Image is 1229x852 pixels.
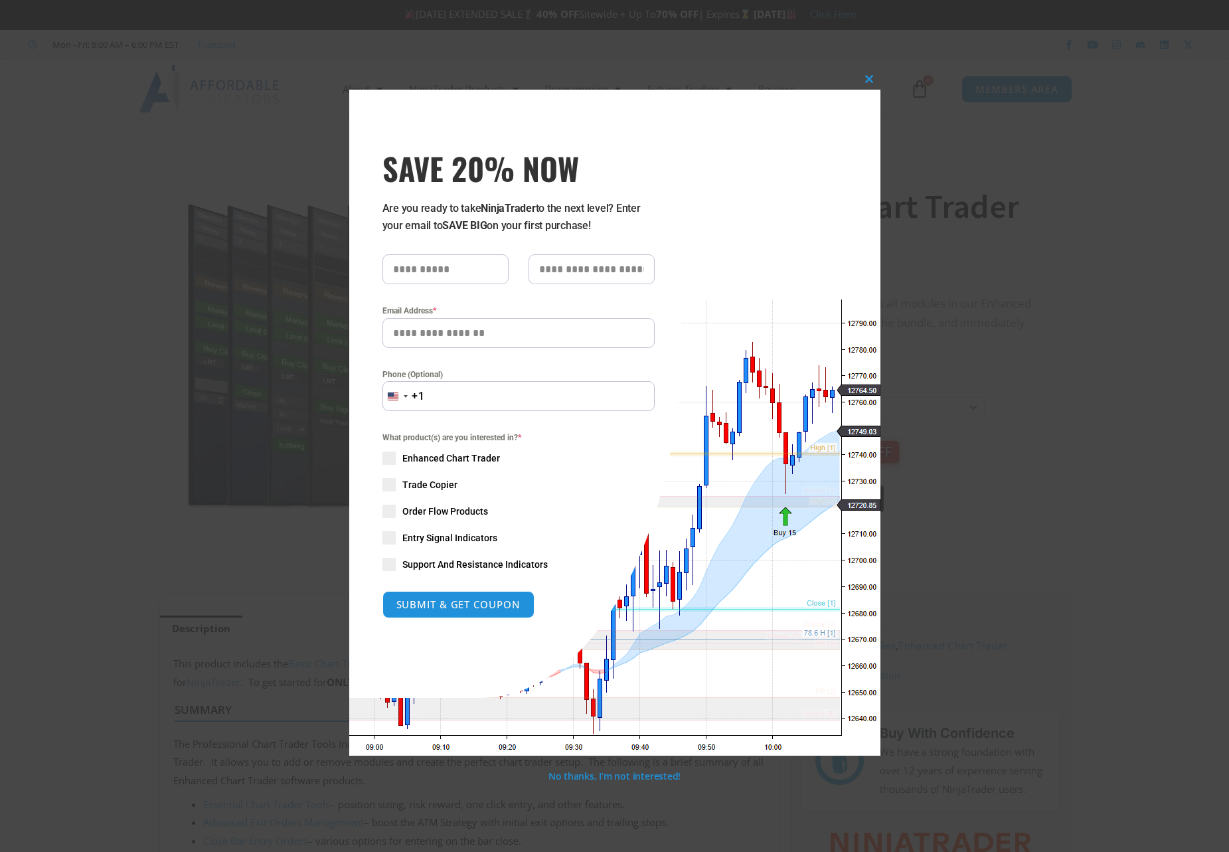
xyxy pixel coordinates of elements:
label: Email Address [382,304,655,317]
button: SUBMIT & GET COUPON [382,591,534,618]
a: No thanks, I’m not interested! [548,770,681,782]
span: Trade Copier [402,478,457,491]
span: Support And Resistance Indicators [402,558,548,571]
label: Support And Resistance Indicators [382,558,655,571]
span: SAVE 20% NOW [382,149,655,187]
span: What product(s) are you interested in? [382,431,655,444]
strong: SAVE BIG [442,219,487,232]
span: Entry Signal Indicators [402,531,497,545]
label: Phone (Optional) [382,368,655,381]
strong: NinjaTrader [481,202,535,214]
label: Enhanced Chart Trader [382,452,655,465]
div: +1 [412,388,425,405]
label: Order Flow Products [382,505,655,518]
span: Order Flow Products [402,505,488,518]
label: Trade Copier [382,478,655,491]
span: Enhanced Chart Trader [402,452,500,465]
label: Entry Signal Indicators [382,531,655,545]
button: Selected country [382,381,425,411]
p: Are you ready to take to the next level? Enter your email to on your first purchase! [382,200,655,234]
